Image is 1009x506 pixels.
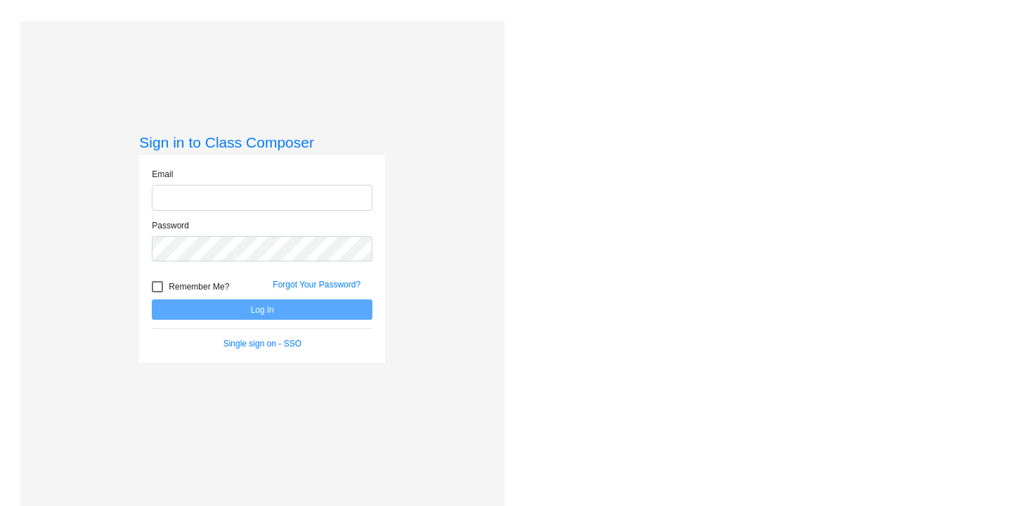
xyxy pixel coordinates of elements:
button: Log In [152,299,372,320]
a: Forgot Your Password? [273,280,360,290]
label: Password [152,219,189,232]
span: Remember Me? [169,278,229,295]
a: Single sign on - SSO [223,339,301,349]
label: Email [152,168,173,181]
h3: Sign in to Class Composer [139,134,385,151]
